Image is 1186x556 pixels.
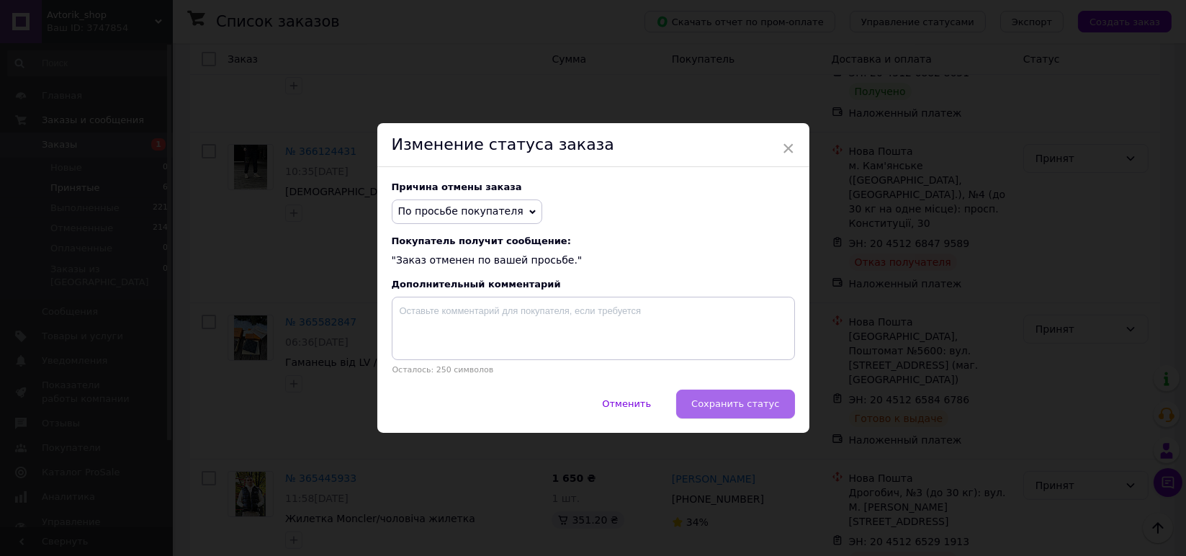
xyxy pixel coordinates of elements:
p: Осталось: 250 символов [392,365,795,375]
span: По просьбе покупателя [398,205,524,217]
span: Отменить [602,398,651,409]
div: Изменение статуса заказа [377,123,809,167]
div: Дополнительный комментарий [392,279,795,290]
div: Причина отмены заказа [392,181,795,192]
button: Сохранить статус [676,390,794,418]
span: Покупатель получит сообщение: [392,236,795,246]
span: × [782,136,795,161]
span: Сохранить статус [691,398,779,409]
button: Отменить [587,390,666,418]
div: "Заказ отменен по вашей просьбе." [392,236,795,268]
